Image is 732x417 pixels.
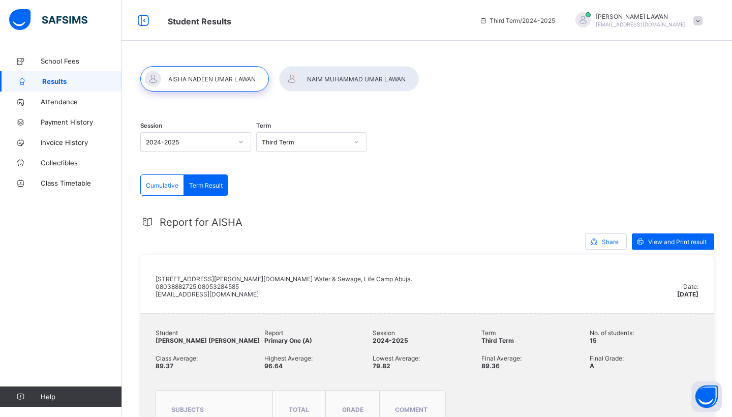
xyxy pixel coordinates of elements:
div: 2024-2025 [146,138,232,146]
span: Report [264,329,373,337]
span: Help [41,393,121,401]
span: grade [342,406,363,413]
span: session/term information [479,17,555,24]
span: [DATE] [677,290,698,298]
span: Payment History [41,118,122,126]
button: Open asap [691,381,722,412]
span: School Fees [41,57,122,65]
span: Invoice History [41,138,122,146]
span: 89.37 [156,362,173,370]
span: Results [42,77,122,85]
span: 79.82 [373,362,390,370]
span: Cumulative [146,182,178,189]
span: Highest Average: [264,354,373,362]
span: Term [256,122,271,129]
span: Session [140,122,162,129]
div: UMARLAWAN [565,12,708,29]
span: Class Average: [156,354,264,362]
span: Date: [683,283,698,290]
span: [PERSON_NAME] [PERSON_NAME] [156,337,260,344]
span: Primary One (A) [264,337,312,344]
img: safsims [9,9,87,31]
span: comment [395,406,428,413]
span: 2024-2025 [373,337,408,344]
span: Term Result [189,182,223,189]
span: 15 [590,337,597,344]
span: Third Term [481,337,514,344]
span: 89.36 [481,362,500,370]
span: total [289,406,309,413]
span: Lowest Average: [373,354,481,362]
span: 96.64 [264,362,283,370]
span: Report for AISHA [160,216,242,228]
span: No. of students: [590,329,698,337]
span: [STREET_ADDRESS][PERSON_NAME][DOMAIN_NAME] Water & Sewage, Life Camp Abuja. 08038882725,080532845... [156,275,412,298]
span: Final Grade: [590,354,698,362]
span: Final Average: [481,354,590,362]
span: [EMAIL_ADDRESS][DOMAIN_NAME] [596,21,686,27]
span: Share [602,238,619,246]
span: Collectibles [41,159,122,167]
span: Student Results [168,16,231,26]
span: Term [481,329,590,337]
span: Session [373,329,481,337]
span: [PERSON_NAME] LAWAN [596,13,686,20]
div: Third Term [262,138,348,146]
span: View and Print result [648,238,707,246]
span: Attendance [41,98,122,106]
span: A [590,362,594,370]
span: Student [156,329,264,337]
span: subjects [171,406,204,413]
span: Class Timetable [41,179,122,187]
